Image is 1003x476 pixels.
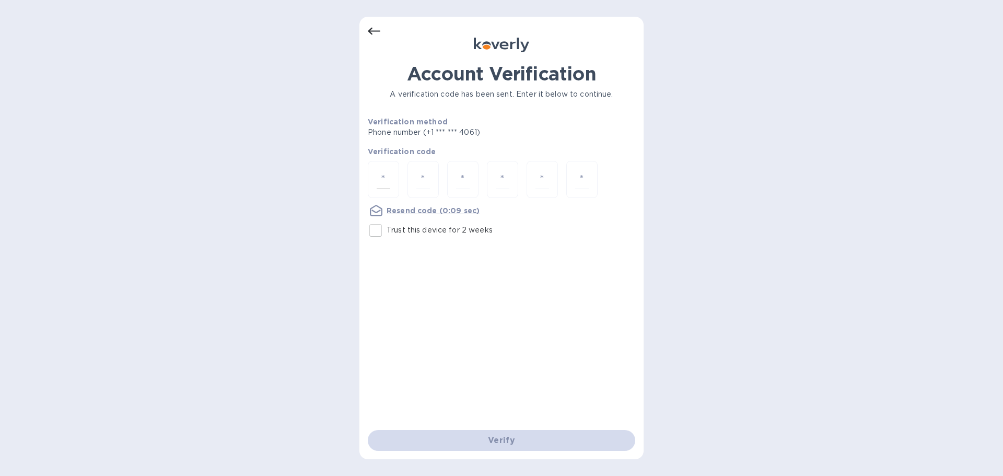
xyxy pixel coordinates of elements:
[368,146,635,157] p: Verification code
[368,127,560,138] p: Phone number (+1 *** *** 4061)
[368,63,635,85] h1: Account Verification
[387,206,480,215] u: Resend code (0:09 sec)
[368,118,448,126] b: Verification method
[368,89,635,100] p: A verification code has been sent. Enter it below to continue.
[387,225,493,236] p: Trust this device for 2 weeks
